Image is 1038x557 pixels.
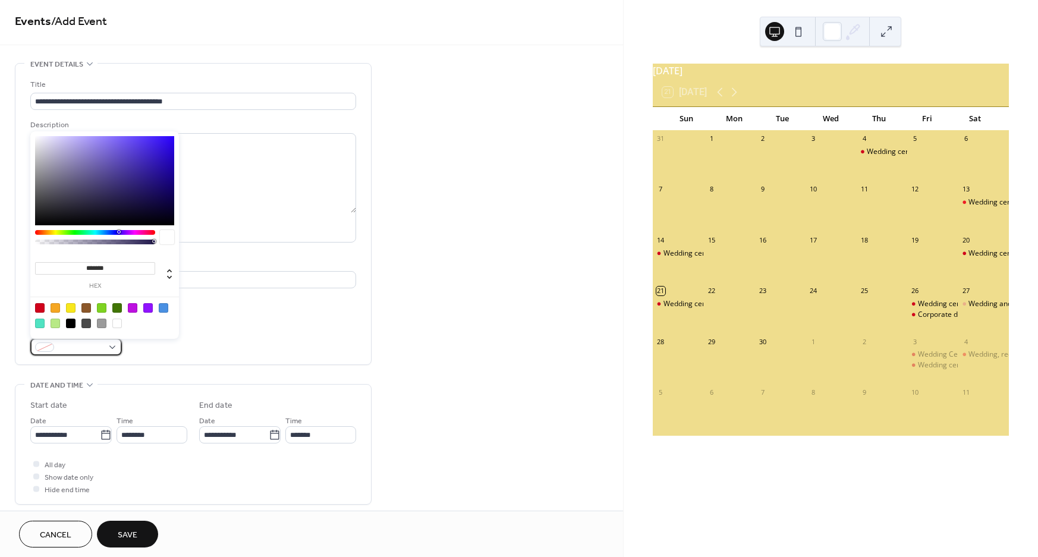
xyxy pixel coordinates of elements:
[758,337,767,346] div: 30
[809,337,817,346] div: 1
[45,471,93,484] span: Show date only
[112,303,122,313] div: #417505
[809,235,817,244] div: 17
[656,337,665,346] div: 28
[951,107,999,131] div: Sat
[856,147,907,157] div: Wedding ceremony/reception
[758,388,767,396] div: 7
[656,287,665,295] div: 21
[907,350,958,360] div: Wedding Ceremony
[35,319,45,328] div: #50E3C2
[968,197,1033,207] div: Wedding ceremony
[961,185,970,194] div: 13
[758,235,767,244] div: 16
[97,303,106,313] div: #7ED321
[918,310,994,320] div: Corporate dinner party
[809,287,817,295] div: 24
[117,415,133,427] span: Time
[653,299,704,309] div: Wedding ceremony
[961,134,970,143] div: 6
[35,283,155,289] label: hex
[958,299,1009,309] div: Wedding and reception
[758,287,767,295] div: 23
[961,235,970,244] div: 20
[961,287,970,295] div: 27
[710,107,759,131] div: Mon
[907,299,958,309] div: Wedding ceremony
[958,248,1009,259] div: Wedding ceremony
[40,529,71,542] span: Cancel
[656,235,665,244] div: 14
[961,337,970,346] div: 4
[911,235,920,244] div: 19
[45,459,65,471] span: All day
[143,303,153,313] div: #9013FE
[51,10,107,33] span: / Add Event
[911,287,920,295] div: 26
[30,379,83,392] span: Date and time
[860,185,869,194] div: 11
[656,134,665,143] div: 31
[958,350,1009,360] div: Wedding, reception, and dinner
[855,107,903,131] div: Thu
[958,197,1009,207] div: Wedding ceremony
[903,107,951,131] div: Fri
[907,310,958,320] div: Corporate dinner party
[656,185,665,194] div: 7
[809,134,817,143] div: 3
[30,78,354,91] div: Title
[860,388,869,396] div: 9
[30,399,67,412] div: Start date
[860,235,869,244] div: 18
[860,287,869,295] div: 25
[707,134,716,143] div: 1
[30,119,354,131] div: Description
[911,134,920,143] div: 5
[128,303,137,313] div: #BD10E0
[707,388,716,396] div: 6
[860,134,869,143] div: 4
[663,299,728,309] div: Wedding ceremony
[707,235,716,244] div: 15
[66,303,76,313] div: #F8E71C
[758,134,767,143] div: 2
[907,360,958,370] div: Wedding ceremony and reception
[30,257,354,269] div: Location
[662,107,710,131] div: Sun
[961,388,970,396] div: 11
[663,248,786,259] div: Wedding ceremony and cocktail hour
[918,360,1030,370] div: Wedding ceremony and reception
[911,337,920,346] div: 3
[707,337,716,346] div: 29
[653,64,1009,78] div: [DATE]
[653,248,704,259] div: Wedding ceremony and cocktail hour
[911,388,920,396] div: 10
[15,10,51,33] a: Events
[97,319,106,328] div: #9B9B9B
[918,350,983,360] div: Wedding Ceremony
[118,529,137,542] span: Save
[97,521,158,547] button: Save
[30,58,83,71] span: Event details
[35,303,45,313] div: #D0021B
[19,521,92,547] button: Cancel
[707,287,716,295] div: 22
[285,415,302,427] span: Time
[45,484,90,496] span: Hide end time
[707,185,716,194] div: 8
[809,388,817,396] div: 8
[30,415,46,427] span: Date
[860,337,869,346] div: 2
[809,185,817,194] div: 10
[51,319,60,328] div: #B8E986
[968,248,1033,259] div: Wedding ceremony
[807,107,855,131] div: Wed
[51,303,60,313] div: #F5A623
[199,415,215,427] span: Date
[81,319,91,328] div: #4A4A4A
[81,303,91,313] div: #8B572A
[911,185,920,194] div: 12
[66,319,76,328] div: #000000
[918,299,982,309] div: Wedding ceremony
